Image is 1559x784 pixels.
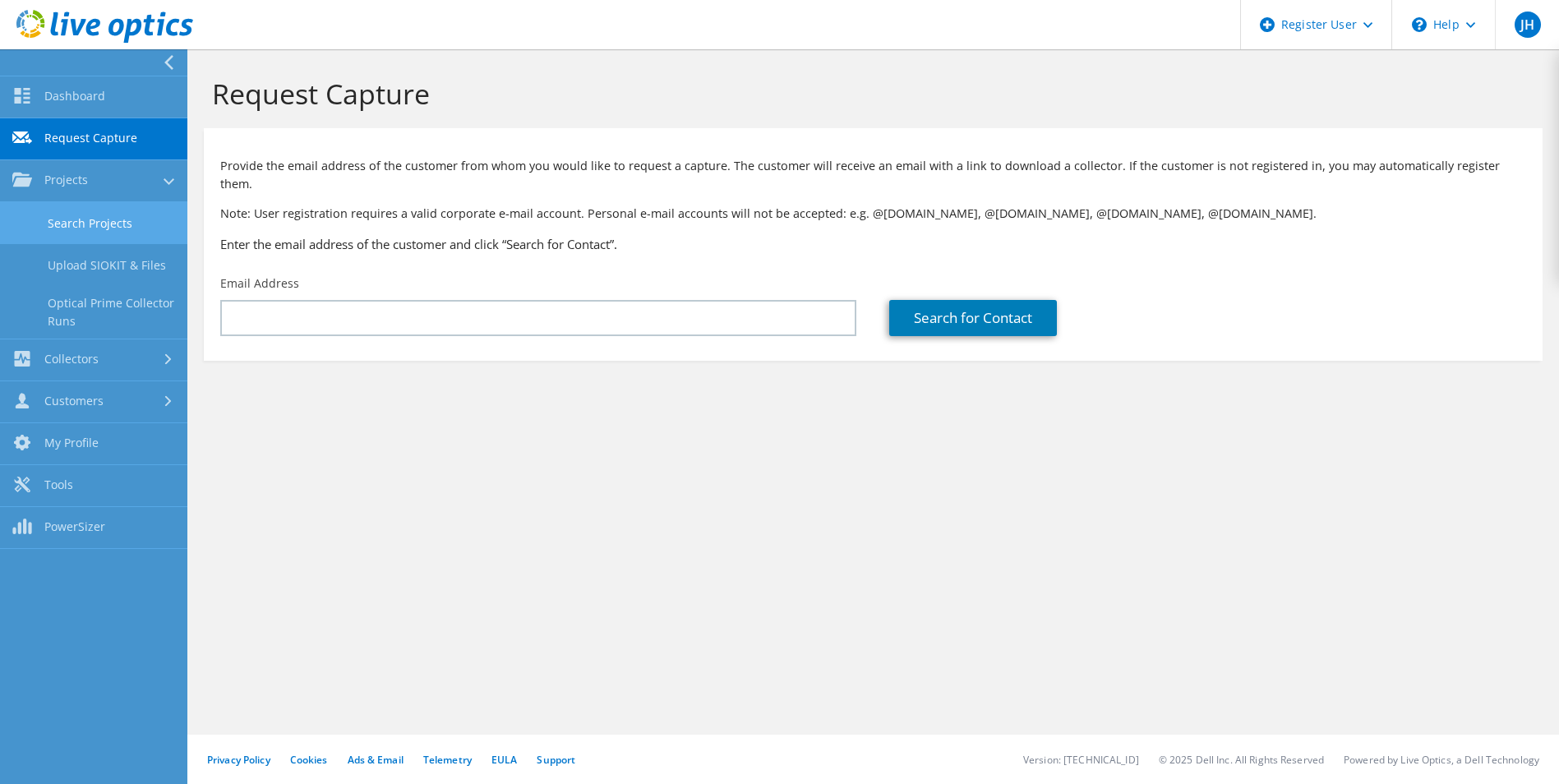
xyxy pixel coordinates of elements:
[1023,753,1139,767] li: Version: [TECHNICAL_ID]
[348,753,404,767] a: Ads & Email
[290,753,328,767] a: Cookies
[1344,753,1539,767] li: Powered by Live Optics, a Dell Technology
[889,300,1057,336] a: Search for Contact
[1515,12,1541,38] span: JH
[1412,17,1427,32] svg: \n
[220,205,1526,223] p: Note: User registration requires a valid corporate e-mail account. Personal e-mail accounts will ...
[423,753,472,767] a: Telemetry
[220,235,1526,253] h3: Enter the email address of the customer and click “Search for Contact”.
[207,753,270,767] a: Privacy Policy
[212,76,1526,111] h1: Request Capture
[220,275,299,292] label: Email Address
[220,157,1526,193] p: Provide the email address of the customer from whom you would like to request a capture. The cust...
[1159,753,1324,767] li: © 2025 Dell Inc. All Rights Reserved
[537,753,575,767] a: Support
[491,753,517,767] a: EULA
